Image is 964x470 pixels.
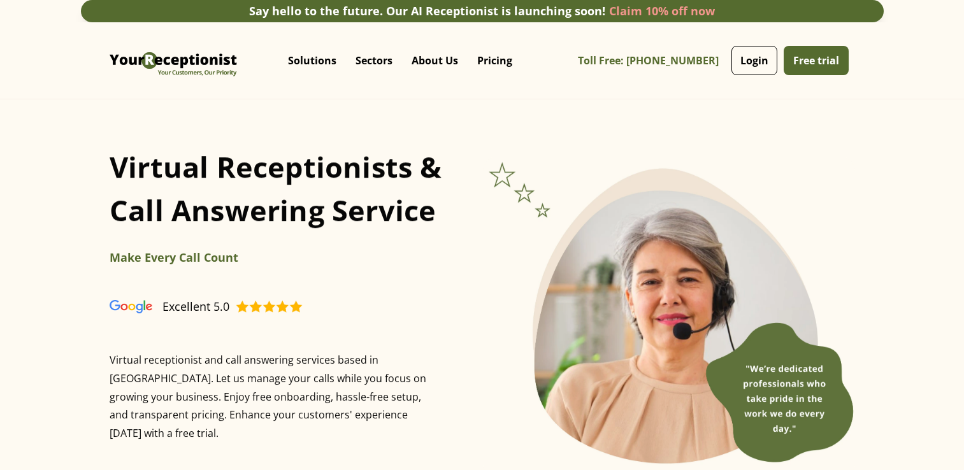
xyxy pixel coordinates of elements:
[236,299,303,315] img: Virtual Receptionist - Answering Service - Call and Live Chat Receptionist - Virtual Receptionist...
[731,46,777,75] a: Login
[106,32,240,89] img: Virtual Receptionist - Answering Service - Call and Live Chat Receptionist - Virtual Receptionist...
[468,41,522,80] a: Pricing
[110,243,311,273] div: 1 of 6
[578,46,728,75] a: Toll Free: [PHONE_NUMBER]
[110,338,438,462] p: Virtual receptionist and call answering services based in [GEOGRAPHIC_DATA]. Let us manage your c...
[249,3,605,20] div: Say hello to the future. Our AI Receptionist is launching soon!
[784,46,849,75] a: Free trial
[278,35,346,86] div: Solutions
[288,54,336,67] p: Solutions
[162,296,229,317] div: Excellent 5.0
[110,243,311,290] div: carousel
[110,249,311,266] h2: Make Every Call Count
[609,3,715,18] a: Claim 10% off now
[110,300,152,314] img: Virtual Receptionist - Answering Service - Call and Live Chat Receptionist - Virtual Receptionist...
[356,54,392,67] p: Sectors
[110,132,445,244] h1: Virtual Receptionists & Call Answering Service
[412,54,458,67] p: About Us
[106,32,240,89] a: home
[346,35,402,86] div: Sectors
[402,35,468,86] div: About Us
